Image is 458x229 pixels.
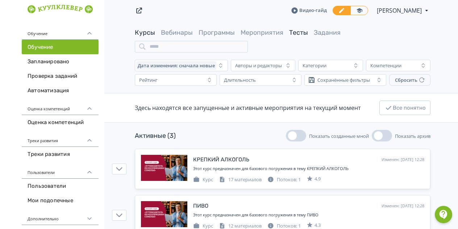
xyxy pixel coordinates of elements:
a: Задания [314,29,341,37]
span: 4.3 [315,222,321,229]
div: Изменен: [DATE] 12:28 [382,157,424,163]
div: Авторы и редакторы [235,63,282,68]
div: КРЕПКИЙ АЛКОГОЛЬ [193,156,249,164]
a: Проверка заданий [22,69,99,83]
div: Дополнительно [22,208,99,225]
span: Показать созданные мной [309,133,369,139]
div: 17 материалов [219,176,262,183]
div: Обучение [22,22,99,40]
button: Авторы и редакторы [231,60,295,71]
a: Обучение [22,40,99,54]
a: Видео-гайд [291,7,327,14]
span: Показать архив [395,133,430,139]
button: Сбросить [389,74,430,86]
div: Треки развития [22,130,99,147]
a: Программы [199,29,235,37]
span: Дата изменения: сначала новые [138,63,215,68]
a: Треки развития [22,147,99,161]
button: Категории [298,60,363,71]
a: Курсы [135,29,155,37]
div: Курс [193,176,213,183]
a: Запланировано [22,54,99,69]
div: ПИВО [193,202,208,210]
a: Тесты [289,29,308,37]
a: Мои подопечные [22,193,99,208]
div: Оценка компетенций [22,98,99,115]
div: Рейтинг [139,77,158,83]
img: https://files.teachbase.ru/system/account/58590/logo/medium-1d0636186faa8b0849fc53f917652b4f.png [28,5,93,14]
button: Компетенции [366,60,430,71]
div: Пользователи [22,161,99,179]
div: Этот курс предназначен для базового погружения в тему ПИВО [193,212,424,218]
a: Переключиться в режим ученика [350,6,368,15]
span: 4.9 [315,175,321,183]
div: Категории [303,63,326,68]
button: Все понятно [379,101,430,115]
button: Сохранённые фильтры [304,74,386,86]
a: Оценка компетенций [22,115,99,130]
div: Длительность [224,77,256,83]
div: Здесь находятся все запущенные и активные мероприятия на текущий момент [135,103,361,112]
button: Дата изменения: сначала новые [135,60,228,71]
div: Потоков: 1 [267,176,301,183]
a: Вебинары [161,29,193,37]
span: Наталия Уймёнова [377,6,423,15]
a: Мероприятия [241,29,283,37]
a: Пользователи [22,179,99,193]
div: Этот курс предназначен для базового погружения в тему КРЕПКИЙ АЛКОГОЛЬ [193,166,424,172]
div: Активные (3) [135,131,176,141]
button: Длительность [220,74,301,86]
div: Сохранённые фильтры [317,77,370,83]
div: Изменен: [DATE] 12:28 [382,203,424,209]
a: Автоматизация [22,83,99,98]
div: Компетенции [370,63,401,68]
button: Рейтинг [135,74,217,86]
